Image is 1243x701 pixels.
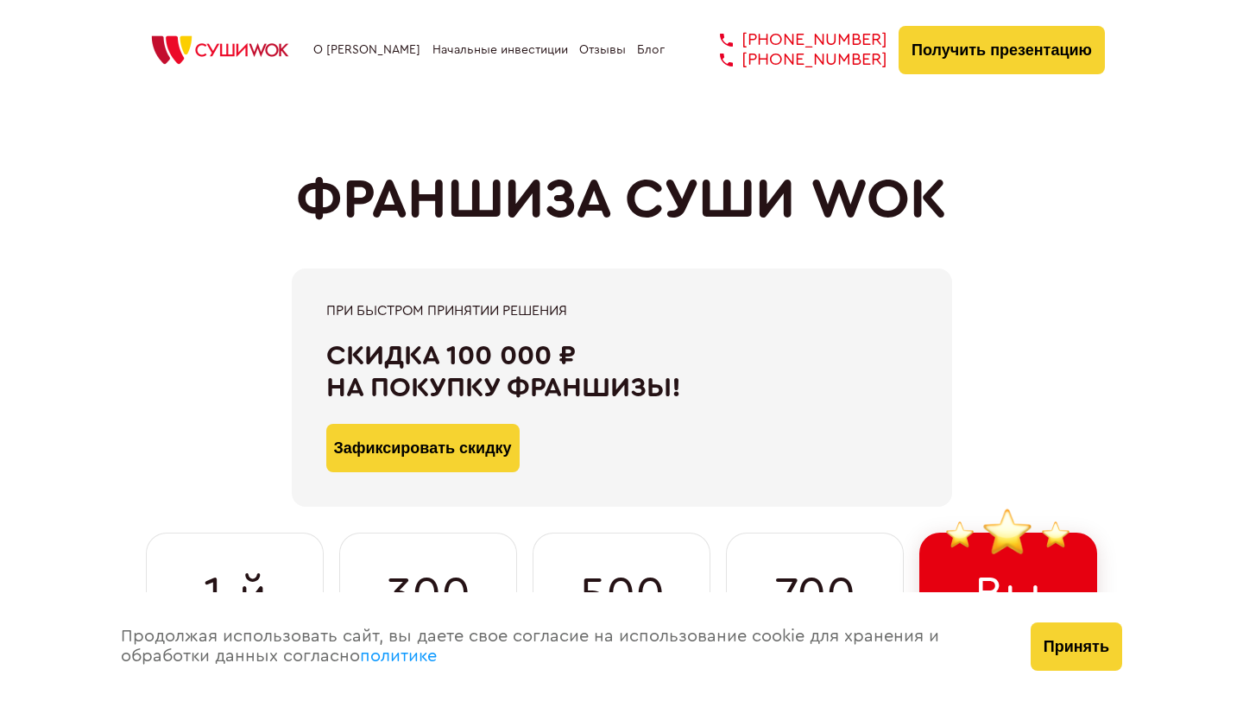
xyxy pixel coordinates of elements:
[138,31,302,69] img: СУШИWOK
[637,43,665,57] a: Блог
[1031,622,1122,671] button: Принять
[313,43,420,57] a: О [PERSON_NAME]
[432,43,568,57] a: Начальные инвестиции
[579,568,665,623] span: 500
[694,30,887,50] a: [PHONE_NUMBER]
[975,567,1042,622] span: Вы
[204,568,267,623] span: 1-й
[579,43,626,57] a: Отзывы
[899,26,1105,74] button: Получить презентацию
[326,303,918,319] div: При быстром принятии решения
[296,168,947,232] h1: ФРАНШИЗА СУШИ WOK
[104,592,1013,701] div: Продолжая использовать сайт, вы даете свое согласие на использование cookie для хранения и обрабо...
[386,568,470,623] span: 300
[326,424,520,472] button: Зафиксировать скидку
[326,340,918,404] div: Скидка 100 000 ₽ на покупку франшизы!
[774,568,855,623] span: 700
[694,50,887,70] a: [PHONE_NUMBER]
[360,647,437,665] a: политике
